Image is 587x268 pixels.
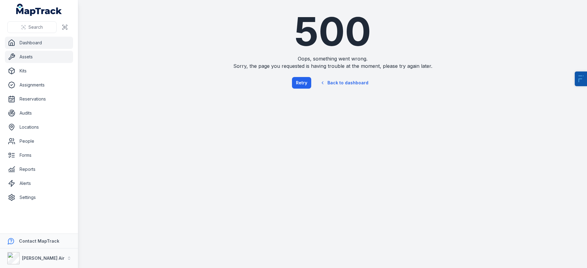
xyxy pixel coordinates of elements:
a: Dashboard [5,37,73,49]
span: Sorry, the page you requested is having trouble at the moment, please try again later. [220,62,445,70]
h1: 500 [220,12,445,51]
a: Assets [5,51,73,63]
a: Audits [5,107,73,119]
a: Back to dashboard [315,76,374,90]
span: Oops, something went wrong. [220,55,445,62]
a: Reservations [5,93,73,105]
a: MapTrack [16,4,62,16]
a: Assignments [5,79,73,91]
a: Forms [5,149,73,161]
a: Alerts [5,177,73,189]
button: Search [7,21,57,33]
strong: Contact MapTrack [19,238,59,244]
a: Reports [5,163,73,175]
a: Locations [5,121,73,133]
a: People [5,135,73,147]
a: Kits [5,65,73,77]
strong: [PERSON_NAME] Air [22,255,65,261]
button: Retry [292,77,311,89]
a: Settings [5,191,73,204]
span: Search [28,24,43,30]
